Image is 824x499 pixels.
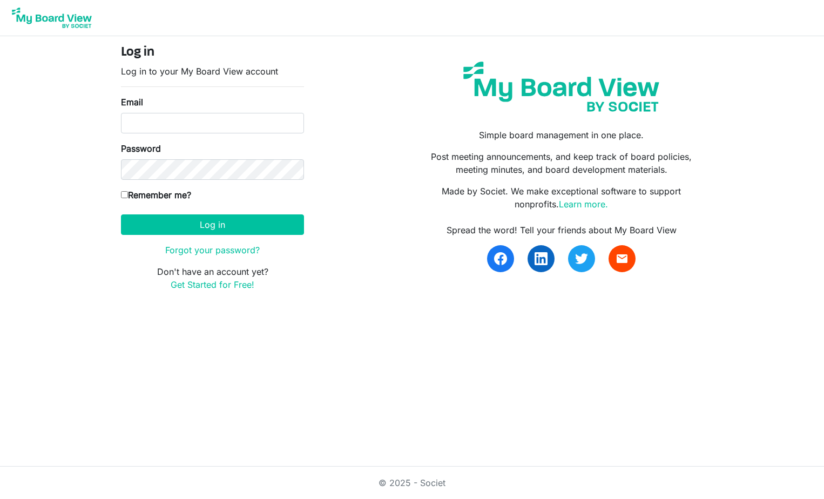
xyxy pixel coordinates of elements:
[121,65,304,78] p: Log in to your My Board View account
[121,188,191,201] label: Remember me?
[609,245,636,272] a: email
[559,199,608,210] a: Learn more.
[420,185,703,211] p: Made by Societ. We make exceptional software to support nonprofits.
[121,191,128,198] input: Remember me?
[420,224,703,237] div: Spread the word! Tell your friends about My Board View
[616,252,629,265] span: email
[379,477,445,488] a: © 2025 - Societ
[494,252,507,265] img: facebook.svg
[121,142,161,155] label: Password
[575,252,588,265] img: twitter.svg
[121,96,143,109] label: Email
[420,150,703,176] p: Post meeting announcements, and keep track of board policies, meeting minutes, and board developm...
[455,53,667,120] img: my-board-view-societ.svg
[171,279,254,290] a: Get Started for Free!
[420,129,703,141] p: Simple board management in one place.
[121,45,304,60] h4: Log in
[9,4,95,31] img: My Board View Logo
[121,214,304,235] button: Log in
[535,252,548,265] img: linkedin.svg
[165,245,260,255] a: Forgot your password?
[121,265,304,291] p: Don't have an account yet?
